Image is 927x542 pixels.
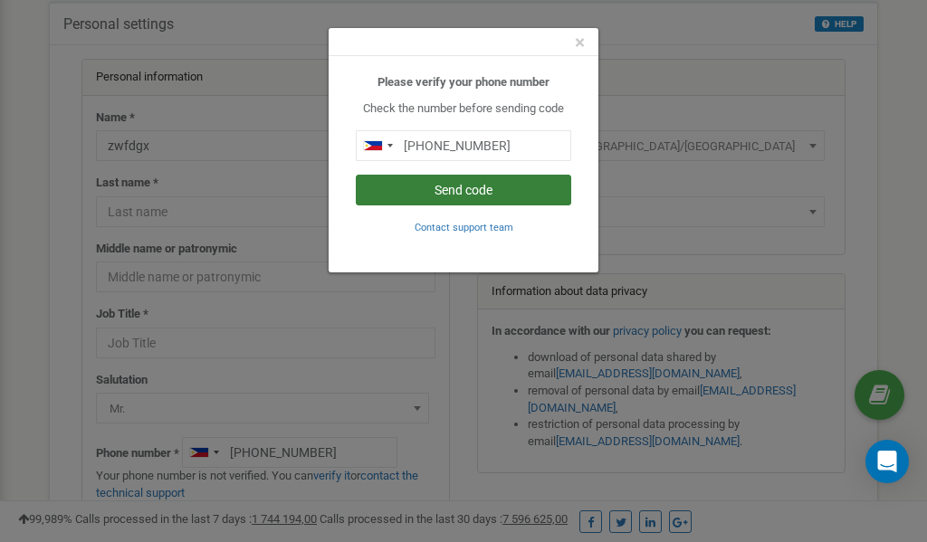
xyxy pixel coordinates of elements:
[415,222,513,233] small: Contact support team
[356,100,571,118] p: Check the number before sending code
[357,131,398,160] div: Telephone country code
[865,440,909,483] div: Open Intercom Messenger
[356,130,571,161] input: 0905 123 4567
[575,33,585,52] button: Close
[415,220,513,233] a: Contact support team
[575,32,585,53] span: ×
[356,175,571,205] button: Send code
[377,75,550,89] b: Please verify your phone number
